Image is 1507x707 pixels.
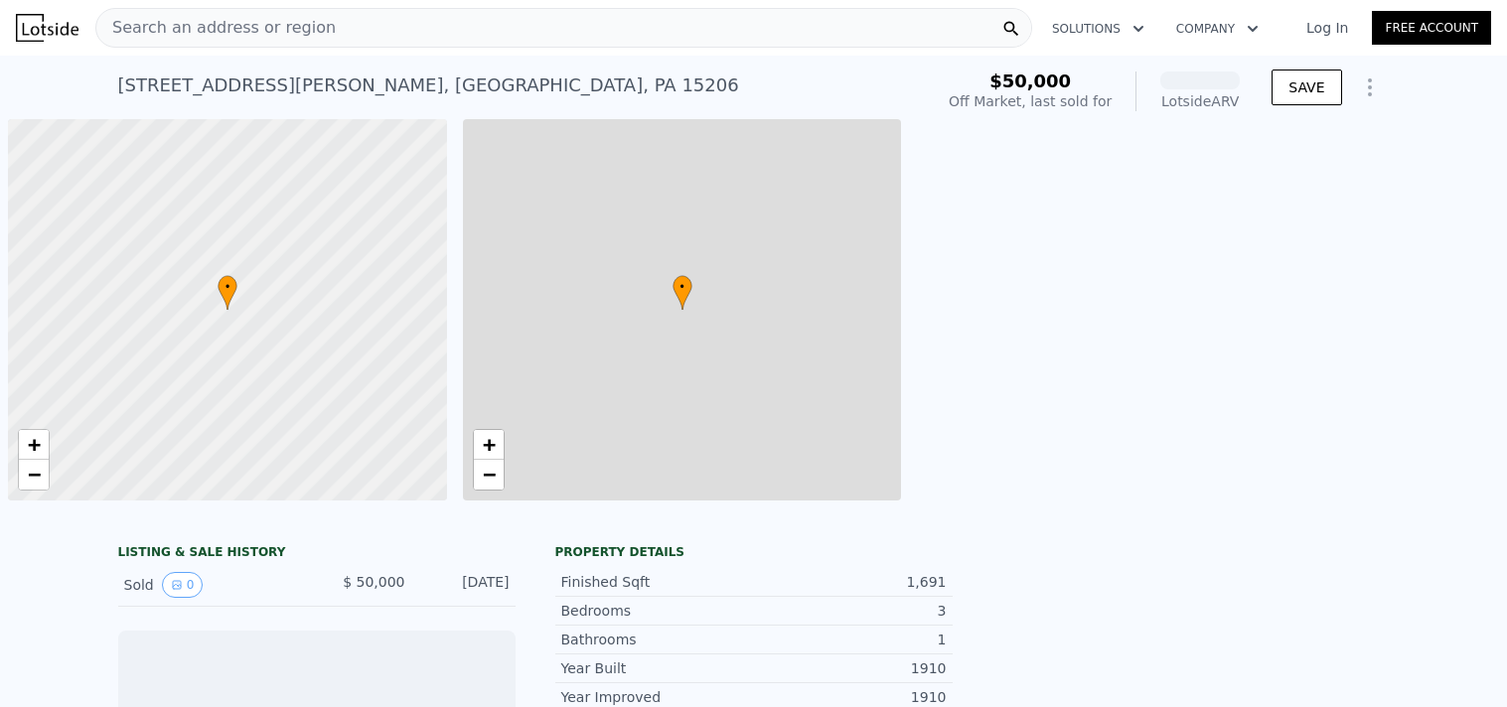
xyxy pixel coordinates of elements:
[561,601,754,621] div: Bedrooms
[482,462,495,487] span: −
[1160,11,1275,47] button: Company
[218,275,237,310] div: •
[949,91,1112,111] div: Off Market, last sold for
[673,275,692,310] div: •
[754,658,947,678] div: 1910
[118,544,516,564] div: LISTING & SALE HISTORY
[1160,91,1240,111] div: Lotside ARV
[1272,70,1341,105] button: SAVE
[555,544,953,560] div: Property details
[218,278,237,296] span: •
[162,572,204,598] button: View historical data
[124,572,301,598] div: Sold
[561,687,754,707] div: Year Improved
[1372,11,1491,45] a: Free Account
[19,430,49,460] a: Zoom in
[96,16,336,40] span: Search an address or region
[1036,11,1160,47] button: Solutions
[754,630,947,649] div: 1
[673,278,692,296] span: •
[754,687,947,707] div: 1910
[16,14,78,42] img: Lotside
[1282,18,1372,38] a: Log In
[482,432,495,457] span: +
[989,71,1071,91] span: $50,000
[474,460,504,490] a: Zoom out
[474,430,504,460] a: Zoom in
[754,572,947,592] div: 1,691
[19,460,49,490] a: Zoom out
[28,462,41,487] span: −
[343,574,404,590] span: $ 50,000
[118,71,739,99] div: [STREET_ADDRESS][PERSON_NAME] , [GEOGRAPHIC_DATA] , PA 15206
[1350,68,1390,107] button: Show Options
[754,601,947,621] div: 3
[561,630,754,649] div: Bathrooms
[561,658,754,678] div: Year Built
[561,572,754,592] div: Finished Sqft
[421,572,510,598] div: [DATE]
[28,432,41,457] span: +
